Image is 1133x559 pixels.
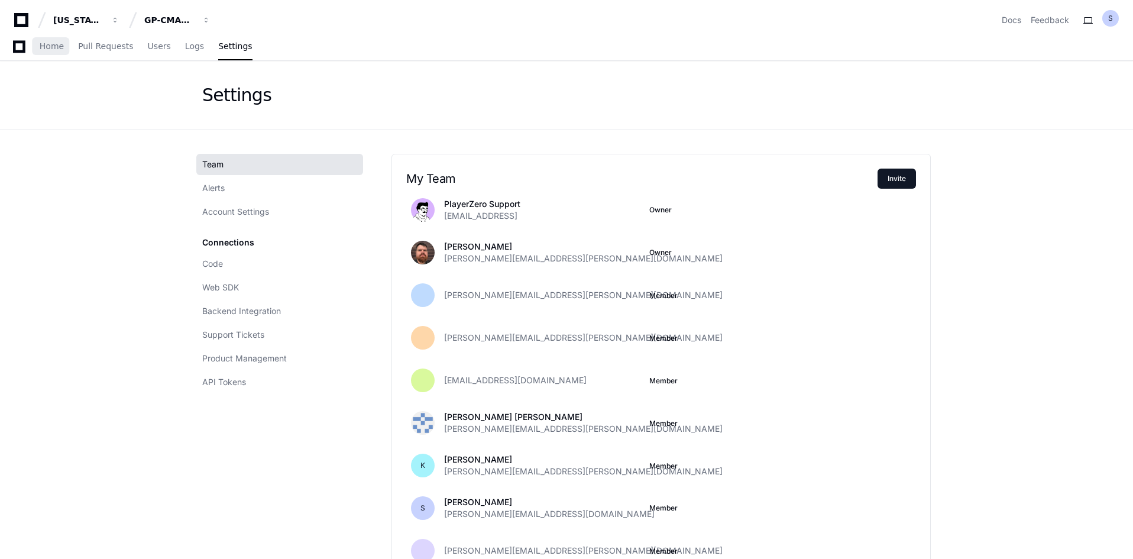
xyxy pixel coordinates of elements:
button: [US_STATE] Pacific [48,9,124,31]
button: GP-CMAG-MP2 [140,9,215,31]
div: GP-CMAG-MP2 [144,14,195,26]
p: [PERSON_NAME] [444,454,723,466]
a: Account Settings [196,201,363,222]
h1: S [1108,14,1113,23]
a: Docs [1002,14,1021,26]
span: Team [202,159,224,170]
span: Code [202,258,223,270]
button: Invite [878,169,916,189]
button: Member [649,461,678,471]
h1: S [420,503,425,513]
span: [PERSON_NAME][EMAIL_ADDRESS][PERSON_NAME][DOMAIN_NAME] [444,466,723,477]
p: [PERSON_NAME] [PERSON_NAME] [444,411,723,423]
span: Backend Integration [202,305,281,317]
span: Settings [218,43,252,50]
p: PlayerZero Support [444,198,520,210]
span: [EMAIL_ADDRESS] [444,210,517,222]
img: avatar [411,241,435,264]
div: [US_STATE] Pacific [53,14,104,26]
button: Member [649,419,678,428]
span: Support Tickets [202,329,264,341]
img: 168196587 [411,411,435,435]
a: Product Management [196,348,363,369]
span: Account Settings [202,206,269,218]
span: Product Management [202,353,287,364]
a: Code [196,253,363,274]
a: Home [40,33,64,60]
span: Owner [649,248,672,257]
a: Pull Requests [78,33,133,60]
img: avatar [411,198,435,222]
iframe: Open customer support [1095,520,1127,552]
a: Alerts [196,177,363,199]
div: Settings [202,85,271,106]
p: [PERSON_NAME] [444,496,655,508]
button: Feedback [1031,14,1069,26]
button: Member [649,291,678,300]
a: Users [148,33,171,60]
span: Member [649,503,678,513]
span: [PERSON_NAME][EMAIL_ADDRESS][PERSON_NAME][DOMAIN_NAME] [444,289,723,301]
span: [PERSON_NAME][EMAIL_ADDRESS][PERSON_NAME][DOMAIN_NAME] [444,253,723,264]
span: [PERSON_NAME][EMAIL_ADDRESS][PERSON_NAME][DOMAIN_NAME] [444,545,723,557]
span: Users [148,43,171,50]
span: Alerts [202,182,225,194]
button: S [1102,10,1119,27]
p: [PERSON_NAME] [444,241,723,253]
h1: K [420,461,425,470]
a: Backend Integration [196,300,363,322]
a: Web SDK [196,277,363,298]
a: Team [196,154,363,175]
span: [PERSON_NAME][EMAIL_ADDRESS][DOMAIN_NAME] [444,508,655,520]
a: Settings [218,33,252,60]
button: Member [649,376,678,386]
span: Pull Requests [78,43,133,50]
span: Logs [185,43,204,50]
a: Logs [185,33,204,60]
h2: My Team [406,172,878,186]
span: [EMAIL_ADDRESS][DOMAIN_NAME] [444,374,587,386]
button: Member [649,547,678,556]
a: API Tokens [196,371,363,393]
span: [PERSON_NAME][EMAIL_ADDRESS][PERSON_NAME][DOMAIN_NAME] [444,423,723,435]
span: Home [40,43,64,50]
span: [PERSON_NAME][EMAIL_ADDRESS][PERSON_NAME][DOMAIN_NAME] [444,332,723,344]
span: Owner [649,205,672,215]
a: Support Tickets [196,324,363,345]
span: Web SDK [202,282,239,293]
button: Member [649,334,678,343]
span: API Tokens [202,376,246,388]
